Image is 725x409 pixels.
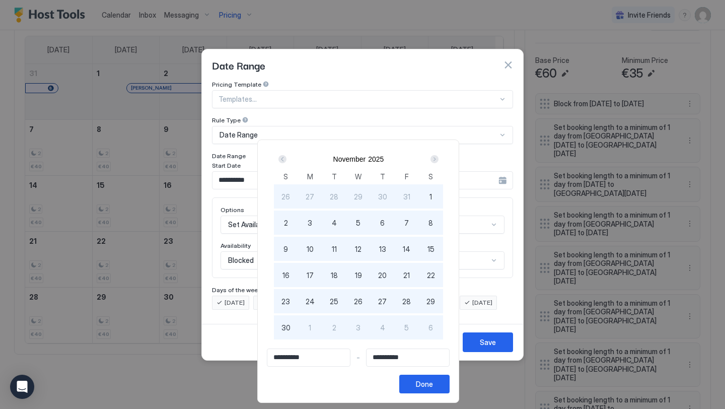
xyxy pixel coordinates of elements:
button: 15 [419,237,443,261]
span: 21 [403,270,410,281]
button: 29 [419,289,443,313]
button: 26 [274,184,298,209]
span: 24 [306,296,315,307]
button: 6 [371,211,395,235]
span: 9 [283,244,288,254]
span: 15 [427,244,434,254]
button: 11 [322,237,346,261]
button: 30 [371,184,395,209]
span: 13 [379,244,386,254]
span: 25 [330,296,338,307]
span: 29 [354,191,362,202]
span: 6 [380,218,385,228]
button: Done [399,375,450,393]
input: Input Field [367,349,449,366]
button: 3 [346,315,371,339]
button: 1 [419,184,443,209]
span: 28 [330,191,338,202]
div: Done [416,379,433,389]
span: 26 [354,296,362,307]
button: 7 [395,211,419,235]
span: 29 [426,296,435,307]
span: 27 [378,296,387,307]
span: S [283,171,288,182]
span: 18 [331,270,338,281]
button: 29 [346,184,371,209]
button: 28 [322,184,346,209]
span: 30 [281,322,291,333]
button: 2025 [368,155,384,163]
span: 5 [404,322,409,333]
span: 14 [403,244,410,254]
button: 26 [346,289,371,313]
button: 24 [298,289,322,313]
button: 9 [274,237,298,261]
span: T [380,171,385,182]
button: 1 [298,315,322,339]
span: 26 [281,191,290,202]
span: 4 [332,218,337,228]
span: 16 [282,270,289,281]
span: 17 [307,270,314,281]
button: 30 [274,315,298,339]
span: 1 [309,322,311,333]
input: Input Field [267,349,350,366]
span: 19 [355,270,362,281]
span: M [307,171,313,182]
span: 7 [404,218,409,228]
button: Prev [276,153,290,165]
span: 2 [284,218,288,228]
span: 23 [281,296,290,307]
button: 2 [274,211,298,235]
span: 11 [332,244,337,254]
button: 25 [322,289,346,313]
button: Next [427,153,441,165]
button: 27 [298,184,322,209]
button: 21 [395,263,419,287]
span: 20 [378,270,387,281]
button: 3 [298,211,322,235]
span: 8 [428,218,433,228]
button: 4 [371,315,395,339]
button: 31 [395,184,419,209]
span: 27 [306,191,314,202]
button: 28 [395,289,419,313]
span: 5 [356,218,360,228]
button: 12 [346,237,371,261]
span: 6 [428,322,433,333]
span: W [355,171,361,182]
button: November [333,155,366,163]
button: 4 [322,211,346,235]
button: 5 [346,211,371,235]
button: 8 [419,211,443,235]
span: 3 [308,218,312,228]
span: 28 [402,296,411,307]
button: 22 [419,263,443,287]
button: 10 [298,237,322,261]
span: 3 [356,322,360,333]
span: 1 [429,191,432,202]
button: 14 [395,237,419,261]
button: 2 [322,315,346,339]
span: S [428,171,433,182]
button: 16 [274,263,298,287]
span: 4 [380,322,385,333]
span: 30 [378,191,387,202]
button: 6 [419,315,443,339]
span: 22 [427,270,435,281]
span: - [356,353,360,362]
span: 10 [307,244,314,254]
button: 17 [298,263,322,287]
span: T [332,171,337,182]
span: 2 [332,322,336,333]
button: 5 [395,315,419,339]
button: 20 [371,263,395,287]
button: 13 [371,237,395,261]
button: 18 [322,263,346,287]
span: 31 [403,191,410,202]
button: 23 [274,289,298,313]
div: Open Intercom Messenger [10,375,34,399]
span: 12 [355,244,361,254]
